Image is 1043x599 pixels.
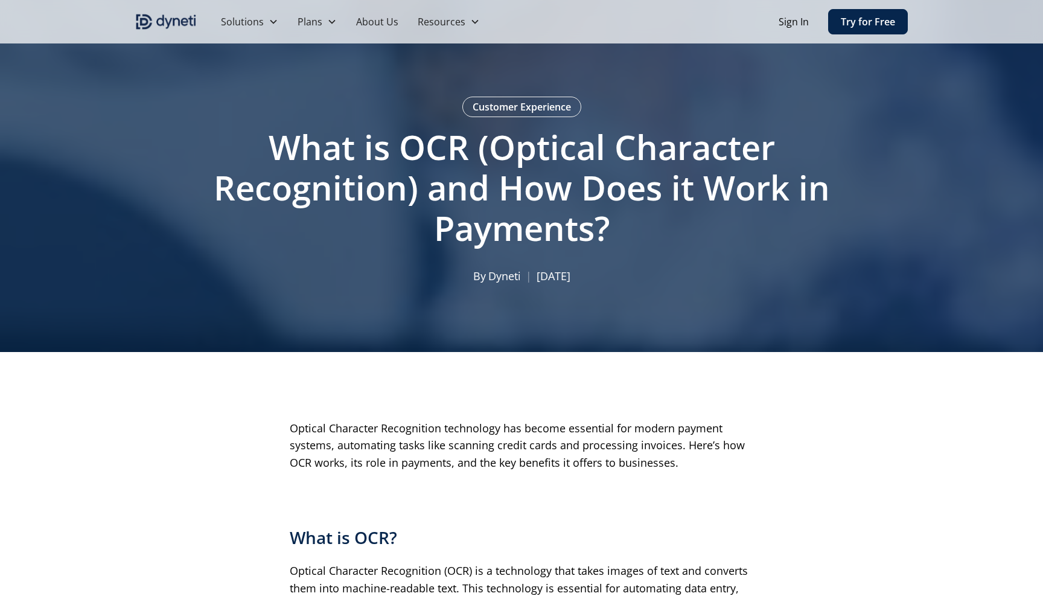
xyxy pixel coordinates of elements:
[537,268,570,284] p: [DATE]
[418,14,465,29] div: Resources
[212,127,831,249] h1: What is OCR (Optical Character Recognition) and How Does it Work in Payments?
[828,9,908,34] a: Try for Free
[473,268,486,284] p: By
[779,14,809,29] a: Sign In
[298,14,322,29] div: Plans
[211,10,288,34] div: Solutions
[290,491,753,508] p: ‍
[290,528,753,548] h2: What is OCR?
[488,268,521,284] p: Dyneti
[473,100,571,114] div: Customer Experience
[290,420,753,472] p: Optical Character Recognition technology has become essential for modern payment systems, automat...
[221,14,264,29] div: Solutions
[526,268,532,284] p: |
[135,12,197,31] a: home
[135,12,197,31] img: Dyneti indigo logo
[288,10,346,34] div: Plans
